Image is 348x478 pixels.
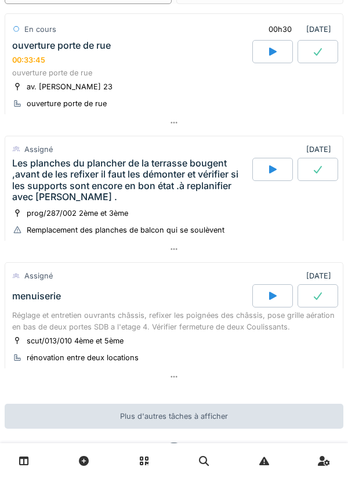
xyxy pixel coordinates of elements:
[24,270,53,281] div: Assigné
[24,24,56,35] div: En cours
[269,24,292,35] div: 00h30
[259,19,336,40] div: [DATE]
[24,144,53,155] div: Assigné
[12,158,250,202] div: Les planches du plancher de la terrasse bougent ,avant de les refixer il faut les démonter et vér...
[27,224,224,236] div: Remplacement des planches de balcon qui se soulèvent
[12,67,336,78] div: ouverture porte de rue
[27,335,124,346] div: scut/013/010 4ème et 5ème
[27,352,139,363] div: rénovation entre deux locations
[306,144,336,155] div: [DATE]
[5,404,343,429] div: Plus d'autres tâches à afficher
[12,56,45,64] div: 00:33:45
[306,270,336,281] div: [DATE]
[12,40,111,51] div: ouverture porte de rue
[27,208,128,219] div: prog/287/002 2ème et 3ème
[27,81,113,92] div: av. [PERSON_NAME] 23
[12,310,336,332] div: Réglage et entretien ouvrants châssis, refixer les poignées des châssis, pose grille aération en ...
[12,291,61,302] div: menuiserie
[27,98,107,109] div: ouverture porte de rue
